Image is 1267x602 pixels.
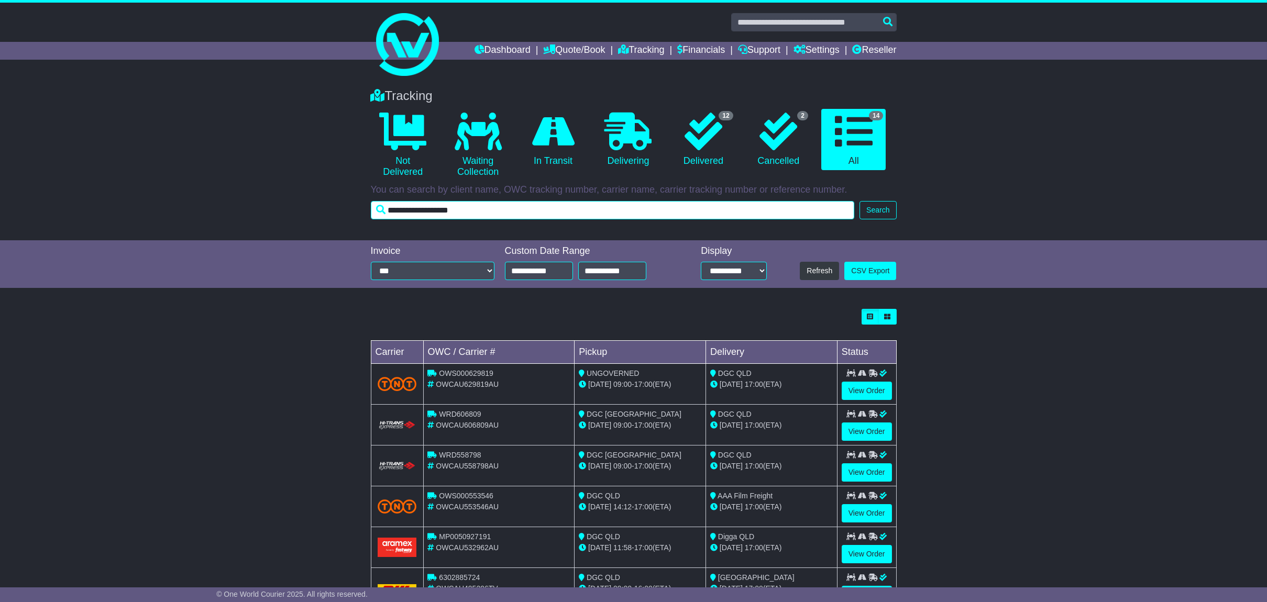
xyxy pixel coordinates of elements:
[371,184,897,196] p: You can search by client name, OWC tracking number, carrier name, carrier tracking number or refe...
[842,463,892,482] a: View Order
[720,421,743,429] span: [DATE]
[588,380,611,388] span: [DATE]
[794,42,840,60] a: Settings
[821,109,886,171] a: 14 All
[575,341,706,364] td: Pickup
[844,262,896,280] a: CSV Export
[579,461,701,472] div: - (ETA)
[720,462,743,470] span: [DATE]
[720,543,743,552] span: [DATE]
[579,583,701,594] div: - (ETA)
[439,573,480,582] span: 6302885724
[869,111,883,120] span: 14
[701,246,767,257] div: Display
[579,379,701,390] div: - (ETA)
[446,109,510,182] a: Waiting Collection
[860,201,896,219] button: Search
[719,111,733,120] span: 12
[378,377,417,391] img: TNT_Domestic.png
[596,109,660,171] a: Delivering
[579,420,701,431] div: - (ETA)
[842,422,892,441] a: View Order
[745,543,763,552] span: 17:00
[436,584,498,593] span: OWCAU495296TV
[436,543,499,552] span: OWCAU532962AU
[613,421,632,429] span: 09:00
[720,380,743,388] span: [DATE]
[588,462,611,470] span: [DATE]
[543,42,605,60] a: Quote/Book
[842,545,892,563] a: View Order
[738,42,780,60] a: Support
[718,532,754,541] span: Digga QLD
[436,462,499,470] span: OWCAU558798AU
[706,341,837,364] td: Delivery
[837,341,896,364] td: Status
[745,503,763,511] span: 17:00
[439,410,481,418] span: WRD606809
[436,421,499,429] span: OWCAU606809AU
[718,369,752,377] span: DGC QLD
[746,109,811,171] a: 2 Cancelled
[718,492,773,500] span: AAA Film Freight
[613,380,632,388] span: 09:00
[720,503,743,511] span: [DATE]
[587,573,620,582] span: DGC QLD
[745,421,763,429] span: 17:00
[720,584,743,593] span: [DATE]
[475,42,531,60] a: Dashboard
[587,369,639,377] span: UNGOVERNED
[587,532,620,541] span: DGC QLD
[371,246,494,257] div: Invoice
[613,543,632,552] span: 11:58
[634,462,653,470] span: 17:00
[852,42,896,60] a: Reseller
[634,421,653,429] span: 17:00
[800,262,839,280] button: Refresh
[634,380,653,388] span: 17:00
[588,503,611,511] span: [DATE]
[579,542,701,553] div: - (ETA)
[378,584,417,593] img: DHL.png
[587,492,620,500] span: DGC QLD
[587,451,681,459] span: DGC [GEOGRAPHIC_DATA]
[588,584,611,593] span: [DATE]
[588,543,611,552] span: [DATE]
[521,109,585,171] a: In Transit
[439,492,493,500] span: OWS000553546
[634,503,653,511] span: 17:00
[745,584,763,593] span: 17:00
[588,421,611,429] span: [DATE]
[216,590,368,598] span: © One World Courier 2025. All rights reserved.
[710,420,833,431] div: (ETA)
[613,584,632,593] span: 09:00
[371,109,435,182] a: Not Delivered
[378,461,417,471] img: HiTrans.png
[671,109,735,171] a: 12 Delivered
[371,341,423,364] td: Carrier
[505,246,673,257] div: Custom Date Range
[439,532,491,541] span: MP0050927191
[587,410,681,418] span: DGC [GEOGRAPHIC_DATA]
[366,88,902,104] div: Tracking
[710,583,833,594] div: (ETA)
[842,382,892,400] a: View Order
[613,462,632,470] span: 09:00
[436,380,499,388] span: OWCAU629819AU
[634,584,653,593] span: 16:00
[710,379,833,390] div: (ETA)
[439,369,493,377] span: OWS000629819
[378,499,417,514] img: TNT_Domestic.png
[439,451,481,459] span: WRD558798
[618,42,664,60] a: Tracking
[797,111,808,120] span: 2
[710,501,833,512] div: (ETA)
[745,462,763,470] span: 17:00
[718,410,752,418] span: DGC QLD
[613,503,632,511] span: 14:12
[634,543,653,552] span: 17:00
[378,538,417,557] img: Aramex.png
[710,461,833,472] div: (ETA)
[677,42,725,60] a: Financials
[718,451,752,459] span: DGC QLD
